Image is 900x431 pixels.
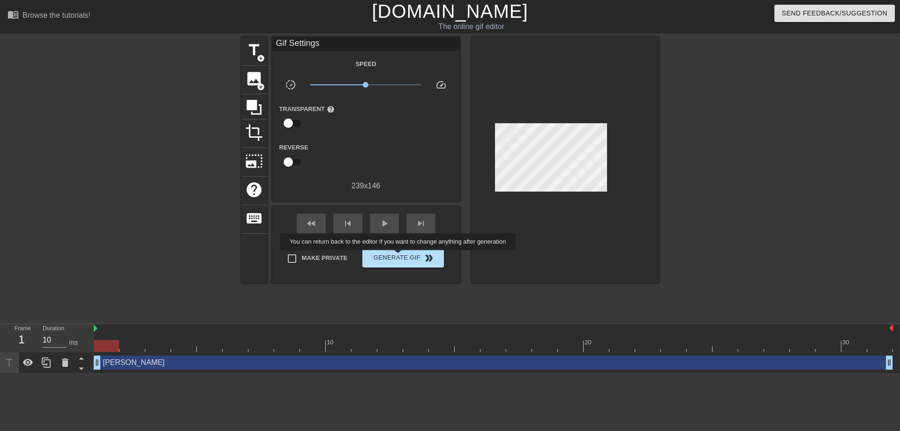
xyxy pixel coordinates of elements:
span: help [245,181,263,199]
span: menu_book [7,9,19,20]
span: speed [435,79,447,90]
span: Generate Gif [366,253,440,264]
div: ms [69,338,78,348]
span: title [245,41,263,59]
span: Send Feedback/Suggestion [782,7,887,19]
div: 20 [585,338,593,347]
div: Frame [7,324,36,351]
span: keyboard [245,209,263,227]
span: drag_handle [92,358,102,367]
label: Speed [355,59,376,69]
span: add_circle [257,54,265,62]
span: skip_next [415,218,427,229]
span: Make Private [302,253,348,263]
span: add_circle [257,83,265,91]
span: play_arrow [379,218,390,229]
label: Transparent [279,104,335,114]
div: 10 [327,338,335,347]
label: Duration [43,326,64,332]
label: Reverse [279,143,308,152]
span: skip_previous [342,218,353,229]
div: 239 x 146 [272,180,460,192]
div: The online gif editor [305,21,638,32]
span: drag_handle [885,358,894,367]
span: double_arrow [423,253,435,264]
a: [DOMAIN_NAME] [372,1,528,22]
span: image [245,70,263,88]
div: 1 [15,331,29,348]
div: 30 [842,338,851,347]
div: Browse the tutorials! [22,11,90,19]
a: Browse the tutorials! [7,9,90,23]
span: photo_size_select_large [245,152,263,170]
div: Gif Settings [272,37,460,51]
button: Generate Gif [362,249,443,268]
span: slow_motion_video [285,79,296,90]
span: help [327,105,335,113]
button: Send Feedback/Suggestion [774,5,895,22]
img: bound-end.png [889,324,893,332]
span: crop [245,124,263,141]
span: fast_rewind [306,218,317,229]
